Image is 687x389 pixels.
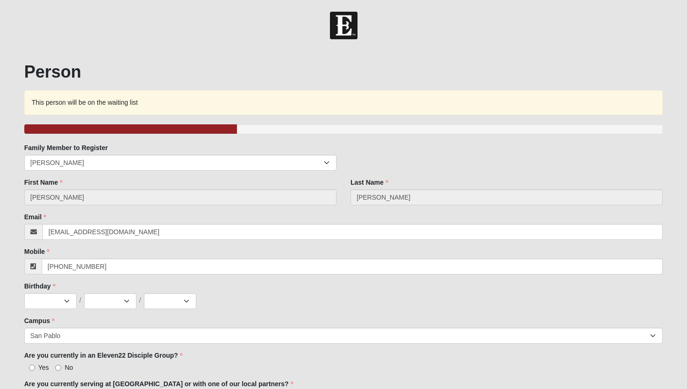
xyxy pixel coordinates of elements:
[38,364,49,371] span: Yes
[24,62,663,82] h1: Person
[24,316,55,325] label: Campus
[330,12,358,39] img: Church of Eleven22 Logo
[32,99,138,106] span: This person will be on the waiting list
[24,143,108,152] label: Family Member to Register
[24,247,50,256] label: Mobile
[55,365,61,371] input: No
[24,281,56,291] label: Birthday
[24,178,63,187] label: First Name
[351,178,388,187] label: Last Name
[64,364,73,371] span: No
[139,295,141,306] span: /
[24,351,183,360] label: Are you currently in an Eleven22 Disciple Group?
[24,212,46,222] label: Email
[79,295,81,306] span: /
[29,365,35,371] input: Yes
[24,379,293,389] label: Are you currently serving at [GEOGRAPHIC_DATA] or with one of our local partners?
